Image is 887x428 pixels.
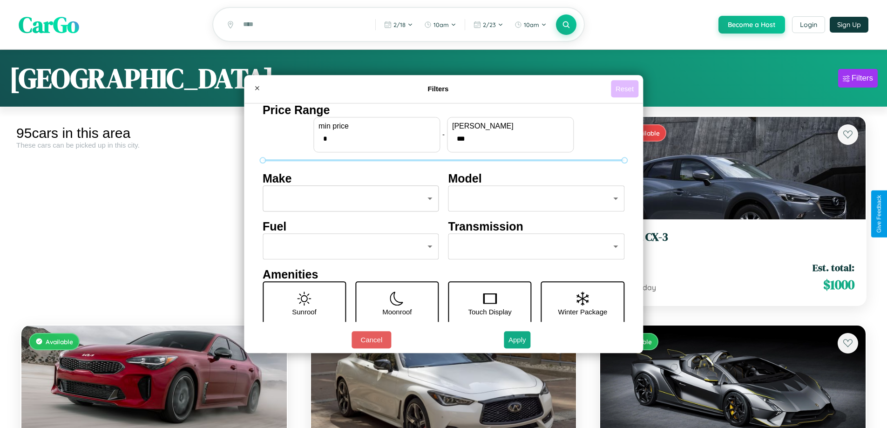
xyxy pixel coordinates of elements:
button: Filters [838,69,878,88]
h4: Make [263,172,439,185]
button: Become a Host [718,16,785,34]
button: 2/23 [469,17,508,32]
h4: Fuel [263,220,439,233]
h4: Price Range [263,103,624,117]
h1: [GEOGRAPHIC_DATA] [9,59,274,97]
h3: Mazda CX-3 [611,231,854,244]
span: 2 / 23 [483,21,496,28]
p: - [442,128,445,141]
h4: Transmission [448,220,625,233]
button: Cancel [352,331,391,348]
p: Winter Package [558,306,608,318]
span: / day [636,283,656,292]
div: Filters [852,74,873,83]
button: 2/18 [379,17,418,32]
button: 10am [420,17,461,32]
span: Available [46,338,73,346]
span: $ 1000 [823,275,854,294]
div: These cars can be picked up in this city. [16,141,292,149]
h4: Amenities [263,268,624,281]
span: Est. total: [813,261,854,274]
label: [PERSON_NAME] [452,122,569,130]
button: Login [792,16,825,33]
span: 10am [524,21,539,28]
h4: Model [448,172,625,185]
p: Touch Display [468,306,511,318]
h4: Filters [265,85,611,93]
span: CarGo [19,9,79,40]
button: Reset [611,80,638,97]
span: 10am [433,21,449,28]
label: min price [318,122,435,130]
div: Give Feedback [876,195,882,233]
a: Mazda CX-32016 [611,231,854,253]
button: Sign Up [830,17,868,33]
button: 10am [510,17,551,32]
span: 2 / 18 [393,21,406,28]
div: 95 cars in this area [16,125,292,141]
button: Apply [504,331,531,348]
p: Moonroof [382,306,412,318]
p: Sunroof [292,306,317,318]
